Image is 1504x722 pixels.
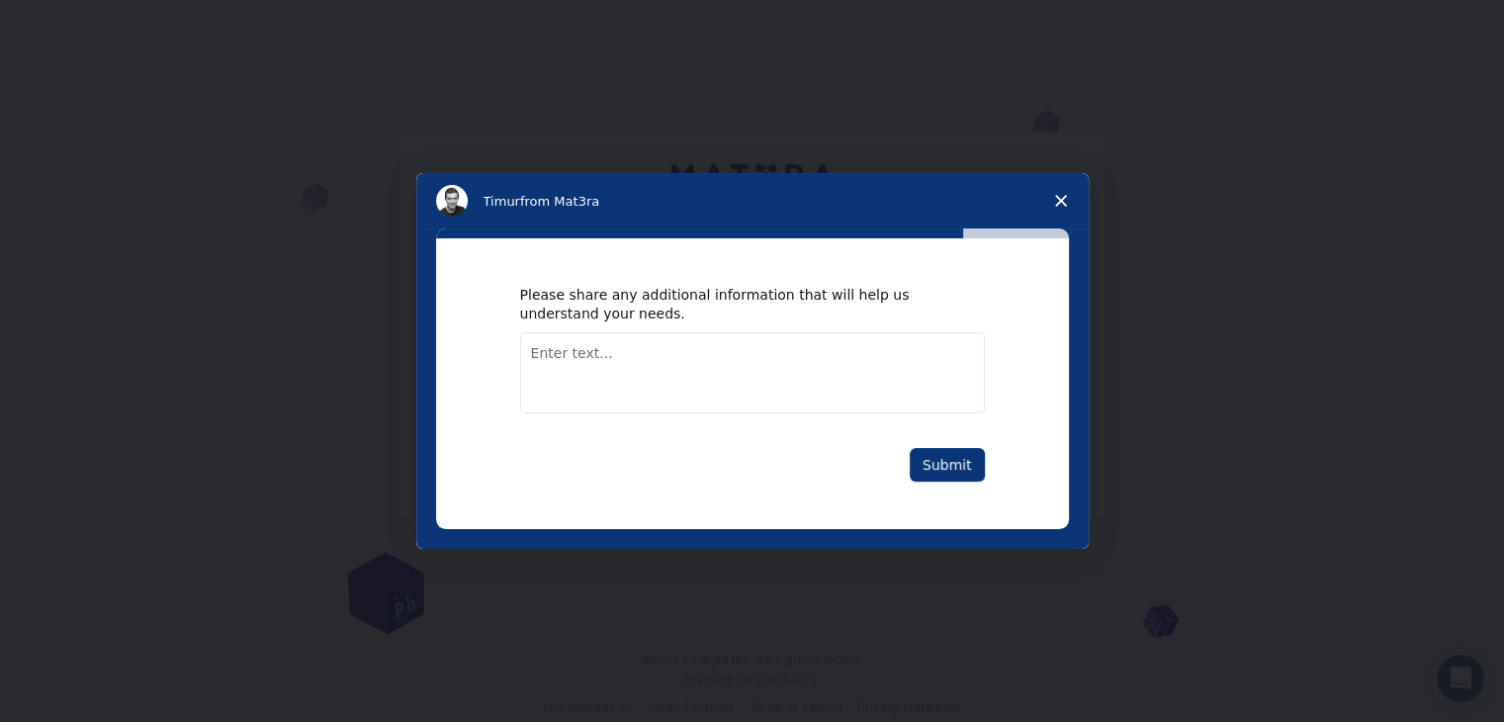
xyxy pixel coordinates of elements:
textarea: Enter text... [520,332,985,413]
span: from Mat3ra [520,194,599,209]
span: Timur [484,194,520,209]
img: Profile image for Timur [436,185,468,217]
span: Close survey [1033,173,1089,228]
span: Support [40,14,111,32]
button: Submit [910,448,985,482]
div: Please share any additional information that will help us understand your needs. [520,286,955,321]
